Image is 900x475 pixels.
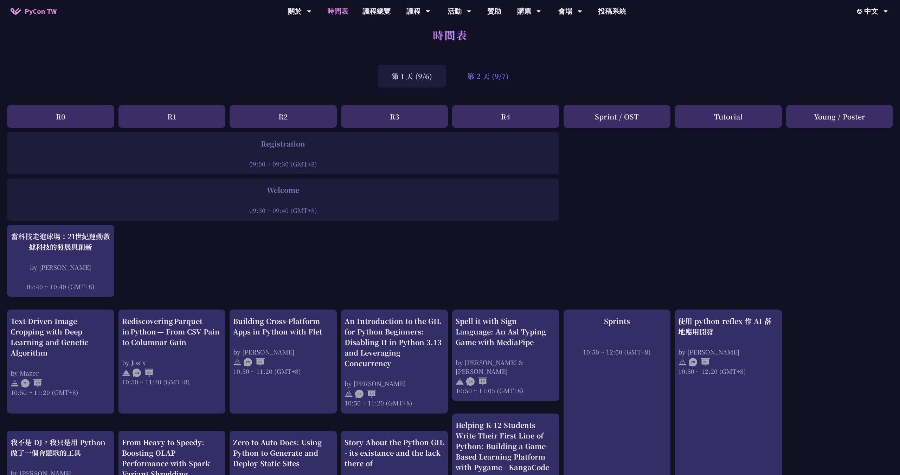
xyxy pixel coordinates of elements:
div: 使用 python reflex 作 AI 落地應用開發 [678,316,778,337]
div: R1 [118,105,226,128]
div: Sprints [567,316,667,326]
div: 09:40 ~ 10:40 (GMT+8) [11,282,111,291]
img: ZHEN.371966e.svg [21,379,42,388]
div: Welcome [11,185,556,195]
div: An Introduction to the GIL for Python Beginners: Disabling It in Python 3.13 and Leveraging Concu... [345,316,445,369]
div: 10:50 ~ 11:05 (GMT+8) [456,386,556,395]
div: by [PERSON_NAME] [11,263,111,272]
div: Rediscovering Parquet in Python — From CSV Pain to Columnar Gain [122,316,222,347]
div: by Josix [122,358,222,367]
img: ZHZH.38617ef.svg [689,358,710,366]
div: Spell it with Sign Language: An Asl Typing Game with MediaPipe [456,316,556,347]
div: 10:50 ~ 11:20 (GMT+8) [11,388,111,397]
img: ENEN.5a408d1.svg [355,390,376,398]
div: 當科技走進球場：21世紀運動數據科技的發展與創新 [11,231,111,252]
div: by Mazer [11,369,111,377]
div: Sprint / OST [564,105,671,128]
div: by [PERSON_NAME] [678,347,778,356]
div: Building Cross-Platform Apps in Python with Flet [233,316,333,337]
div: Text-Driven Image Cropping with Deep Learning and Genetic Algorithm [11,316,111,358]
div: Young / Poster [786,105,893,128]
a: PyCon TW [4,2,64,20]
div: 10:50 ~ 11:20 (GMT+8) [233,367,333,376]
div: 10:50 ~ 11:20 (GMT+8) [122,377,222,386]
div: 10:50 ~ 11:20 (GMT+8) [345,398,445,407]
a: Text-Driven Image Cropping with Deep Learning and Genetic Algorithm by Mazer 10:50 ~ 11:20 (GMT+8) [11,316,111,408]
a: Rediscovering Parquet in Python — From CSV Pain to Columnar Gain by Josix 10:50 ~ 11:20 (GMT+8) [122,316,222,408]
div: 10:50 ~ 12:20 (GMT+8) [678,367,778,376]
div: Registration [11,138,556,149]
div: 09:00 ~ 09:30 (GMT+8) [11,160,556,168]
span: PyCon TW [25,6,57,17]
div: 第 2 天 (9/7) [453,65,523,87]
img: svg+xml;base64,PHN2ZyB4bWxucz0iaHR0cDovL3d3dy53My5vcmcvMjAwMC9zdmciIHdpZHRoPSIyNCIgaGVpZ2h0PSIyNC... [345,390,353,398]
img: svg+xml;base64,PHN2ZyB4bWxucz0iaHR0cDovL3d3dy53My5vcmcvMjAwMC9zdmciIHdpZHRoPSIyNCIgaGVpZ2h0PSIyNC... [678,358,687,366]
a: 當科技走進球場：21世紀運動數據科技的發展與創新 by [PERSON_NAME] 09:40 ~ 10:40 (GMT+8) [11,231,111,291]
a: Building Cross-Platform Apps in Python with Flet by [PERSON_NAME] 10:50 ~ 11:20 (GMT+8) [233,316,333,408]
div: Zero to Auto Docs: Using Python to Generate and Deploy Static Sites [233,437,333,469]
div: 第 1 天 (9/6) [378,65,446,87]
div: R0 [7,105,114,128]
img: svg+xml;base64,PHN2ZyB4bWxucz0iaHR0cDovL3d3dy53My5vcmcvMjAwMC9zdmciIHdpZHRoPSIyNCIgaGVpZ2h0PSIyNC... [233,358,242,366]
img: svg+xml;base64,PHN2ZyB4bWxucz0iaHR0cDovL3d3dy53My5vcmcvMjAwMC9zdmciIHdpZHRoPSIyNCIgaGVpZ2h0PSIyNC... [122,369,130,377]
img: svg+xml;base64,PHN2ZyB4bWxucz0iaHR0cDovL3d3dy53My5vcmcvMjAwMC9zdmciIHdpZHRoPSIyNCIgaGVpZ2h0PSIyNC... [456,377,464,386]
div: 10:50 ~ 12:00 (GMT+8) [567,347,667,356]
img: ENEN.5a408d1.svg [466,377,487,386]
div: by [PERSON_NAME] & [PERSON_NAME] [456,358,556,376]
div: by [PERSON_NAME] [345,379,445,388]
div: 09:30 ~ 09:40 (GMT+8) [11,206,556,215]
h1: 時間表 [433,24,468,45]
img: ZHEN.371966e.svg [133,369,154,377]
div: Tutorial [675,105,782,128]
div: R4 [452,105,559,128]
img: Home icon of PyCon TW 2025 [11,8,21,15]
div: R2 [230,105,337,128]
a: An Introduction to the GIL for Python Beginners: Disabling It in Python 3.13 and Leveraging Concu... [345,316,445,408]
img: svg+xml;base64,PHN2ZyB4bWxucz0iaHR0cDovL3d3dy53My5vcmcvMjAwMC9zdmciIHdpZHRoPSIyNCIgaGVpZ2h0PSIyNC... [11,379,19,388]
div: R3 [341,105,448,128]
div: Story About the Python GIL - its existance and the lack there of [345,437,445,469]
a: Spell it with Sign Language: An Asl Typing Game with MediaPipe by [PERSON_NAME] & [PERSON_NAME] 1... [456,316,556,395]
img: ENEN.5a408d1.svg [244,358,265,366]
div: Helping K-12 Students Write Their First Line of Python: Building a Game-Based Learning Platform w... [456,420,556,473]
img: Locale Icon [857,9,864,14]
div: by [PERSON_NAME] [233,347,333,356]
div: 我不是 DJ，我只是用 Python 做了一個會聽歌的工具 [11,437,111,458]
